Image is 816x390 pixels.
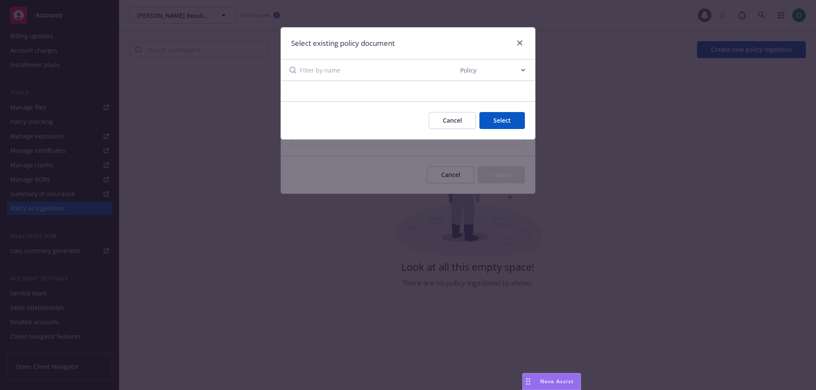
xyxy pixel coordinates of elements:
svg: Search [289,67,296,73]
div: Drag to move [523,373,533,390]
input: Filter by name [300,59,459,81]
h1: Select existing policy document [291,38,395,49]
button: Cancel [429,112,476,129]
button: Nova Assist [522,373,581,390]
span: Nova Assist [540,378,574,385]
button: Select [479,112,525,129]
a: close [515,38,525,48]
